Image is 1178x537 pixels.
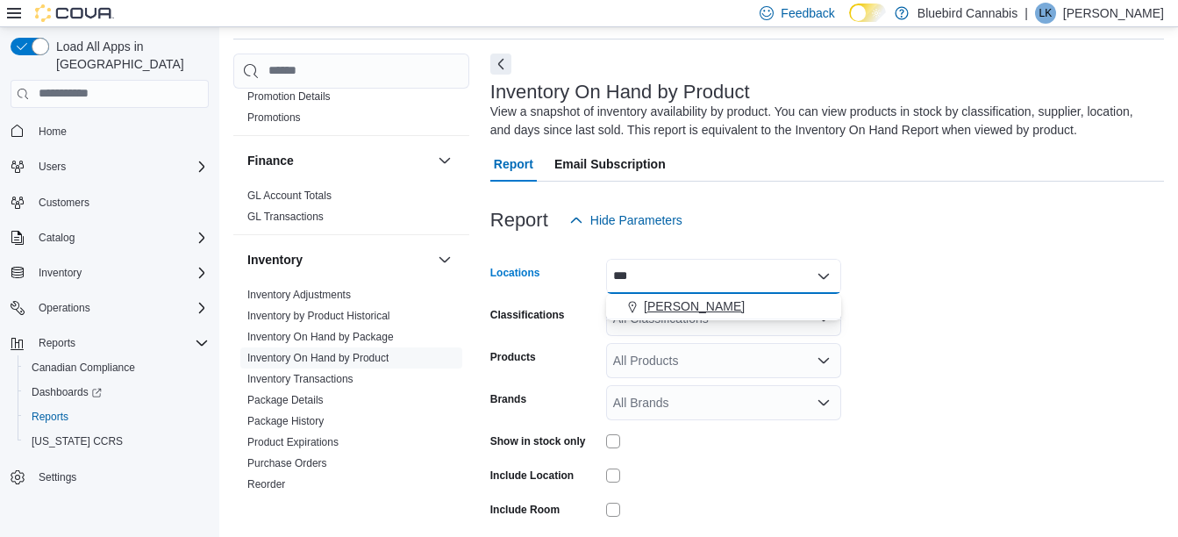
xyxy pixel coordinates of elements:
button: Catalog [32,227,82,248]
span: Reorder [247,477,285,491]
button: Operations [32,297,97,319]
a: Canadian Compliance [25,357,142,378]
button: Home [4,118,216,144]
button: Catalog [4,226,216,250]
span: Users [39,160,66,174]
a: Dashboards [18,380,216,405]
span: Promotion Details [247,89,331,104]
h3: Finance [247,152,294,169]
a: Promotions [247,111,301,124]
a: Package History [247,415,324,427]
p: Bluebird Cannabis [917,3,1017,24]
button: Canadian Compliance [18,355,216,380]
span: Reports [32,410,68,424]
button: Open list of options [817,354,831,368]
button: Reports [32,333,82,354]
div: Choose from the following options [606,294,841,319]
button: Inventory [32,262,89,283]
span: Reports [25,406,209,427]
div: Discounts & Promotions [233,65,469,135]
a: Inventory by Product Historical [247,310,390,322]
a: [US_STATE] CCRS [25,431,130,452]
button: Inventory [434,249,455,270]
button: Inventory [4,261,216,285]
span: Dark Mode [849,22,850,23]
a: Reports [25,406,75,427]
span: Inventory Transactions [247,372,353,386]
label: Classifications [490,308,565,322]
div: Finance [233,185,469,234]
a: Inventory On Hand by Package [247,331,394,343]
span: Inventory On Hand by Package [247,330,394,344]
button: Operations [4,296,216,320]
button: Reports [4,331,216,355]
label: Include Room [490,503,560,517]
a: Dashboards [25,382,109,403]
nav: Complex example [11,111,209,536]
button: Settings [4,464,216,490]
a: Home [32,121,74,142]
div: Inventory [233,284,469,523]
span: Hide Parameters [590,211,682,229]
span: Operations [39,301,90,315]
span: Package Details [247,393,324,407]
span: Customers [32,191,209,213]
span: Inventory by Product Historical [247,309,390,323]
a: GL Account Totals [247,190,332,202]
span: Canadian Compliance [25,357,209,378]
input: Dark Mode [849,4,886,22]
a: Settings [32,467,83,488]
button: Users [32,156,73,177]
span: [US_STATE] CCRS [32,434,123,448]
button: Reports [18,405,216,429]
span: Users [32,156,209,177]
label: Include Location [490,469,574,483]
a: Package Details [247,394,324,406]
button: Open list of options [817,396,831,410]
span: Dashboards [32,385,102,399]
button: Customers [4,190,216,215]
span: Catalog [39,231,75,245]
button: Inventory [247,251,431,268]
span: Catalog [32,227,209,248]
a: Product Expirations [247,436,339,448]
span: Operations [32,297,209,319]
p: | [1025,3,1028,24]
span: Home [39,125,67,139]
label: Show in stock only [490,434,586,448]
h3: Inventory On Hand by Product [490,82,750,103]
button: Close list of options [817,269,831,283]
span: Load All Apps in [GEOGRAPHIC_DATA] [49,38,209,73]
a: Purchase Orders [247,457,327,469]
h3: Report [490,210,548,231]
span: Promotions [247,111,301,125]
a: Customers [32,192,96,213]
label: Locations [490,266,540,280]
button: Hide Parameters [562,203,689,238]
button: Next [490,54,511,75]
img: Cova [35,4,114,22]
a: Inventory Adjustments [247,289,351,301]
button: Finance [247,152,431,169]
button: Users [4,154,216,179]
label: Products [490,350,536,364]
a: Reorder [247,478,285,490]
a: GL Transactions [247,211,324,223]
span: Feedback [781,4,834,22]
span: Customers [39,196,89,210]
a: Inventory On Hand by Product [247,352,389,364]
button: [US_STATE] CCRS [18,429,216,454]
span: Washington CCRS [25,431,209,452]
span: [PERSON_NAME] [644,297,745,315]
span: Email Subscription [554,147,666,182]
span: Inventory On Hand by Product [247,351,389,365]
span: Reports [39,336,75,350]
span: Inventory [32,262,209,283]
a: Promotion Details [247,90,331,103]
span: Inventory Adjustments [247,288,351,302]
span: Home [32,120,209,142]
span: Product Expirations [247,435,339,449]
span: Package History [247,414,324,428]
span: Settings [39,470,76,484]
span: Reports [32,333,209,354]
